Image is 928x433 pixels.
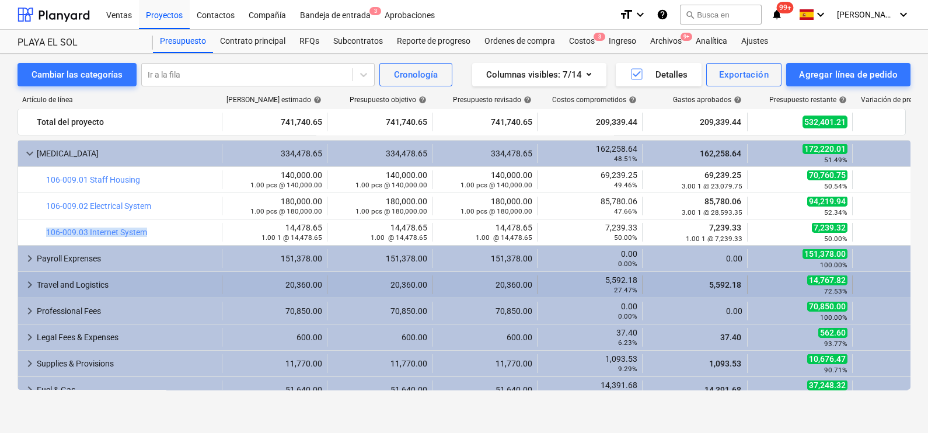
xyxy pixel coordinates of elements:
div: 11,770.00 [332,359,427,368]
span: 9+ [681,33,692,41]
small: 3.00 1 @ 28,593.35 [682,208,742,216]
span: help [731,96,742,104]
div: 20,360.00 [227,280,322,289]
button: Columnas visibles:7/14 [472,63,606,86]
div: 741,740.65 [437,113,532,131]
small: 1.00 pcs @ 140,000.00 [460,181,532,189]
div: 70,850.00 [437,306,532,316]
small: 50.00% [614,233,637,242]
a: Contrato principal [213,30,292,53]
a: RFQs [292,30,326,53]
div: Presupuesto revisado [453,96,532,104]
small: 100.00% [820,313,847,322]
span: keyboard_arrow_right [23,330,37,344]
small: 1.00 pcs @ 180,000.00 [460,207,532,215]
small: 93.77% [824,340,847,348]
span: help [836,96,847,104]
div: Artículo de línea [18,96,222,104]
div: 600.00 [332,333,427,342]
span: keyboard_arrow_right [23,383,37,397]
div: 151,378.00 [437,254,532,263]
small: 49.46% [614,181,637,189]
div: 20,360.00 [332,280,427,289]
button: Cambiar las categorías [18,63,137,86]
div: Reporte de progreso [390,30,477,53]
div: 1,093.53 [542,354,637,373]
a: Analítica [689,30,734,53]
a: Ingreso [602,30,643,53]
span: 99+ [777,2,794,13]
a: Ordenes de compra [477,30,562,53]
a: Subcontratos [326,30,390,53]
small: 90.71% [824,366,847,374]
a: Archivos9+ [643,30,689,53]
span: 532,401.21 [803,116,847,128]
span: 69,239.25 [703,170,742,180]
div: Presupuesto restante [769,96,847,104]
a: 106-009.01 Staff Housing [46,175,140,184]
button: Busca en [680,5,762,25]
div: Travel and Logistics [37,275,217,294]
small: 48.51% [614,155,637,163]
div: 14,391.68 [542,380,637,399]
div: Legal Fees & Expenses [37,328,217,347]
i: notifications [771,8,783,22]
span: help [416,96,427,104]
span: 14,391.68 [703,385,742,394]
div: 209,339.44 [542,113,637,131]
div: 334,478.65 [227,149,322,158]
div: Supplies & Provisions [37,354,217,373]
small: 52.34% [824,208,847,216]
div: Ajustes [734,30,775,53]
i: format_size [619,8,633,22]
span: 172,220.01 [803,144,847,154]
div: 741,740.65 [227,113,322,131]
div: 51,640.00 [227,385,322,394]
div: 14,478.65 [227,223,322,242]
div: 14,478.65 [437,223,532,242]
span: 70,850.00 [807,301,847,312]
span: 37.40 [719,333,742,342]
div: Payroll Exprenses [37,249,217,268]
i: keyboard_arrow_down [896,8,910,22]
span: 85,780.06 [703,197,742,206]
span: [PERSON_NAME][GEOGRAPHIC_DATA] [837,10,895,19]
div: 180,000.00 [227,197,322,215]
div: Exportación [719,67,769,82]
span: keyboard_arrow_right [23,357,37,371]
div: 334,478.65 [437,149,532,158]
div: 37.40 [542,328,637,347]
small: 47.66% [614,207,637,215]
div: Detalles [630,67,688,82]
small: 27.47% [614,286,637,294]
div: 69,239.25 [542,170,637,189]
div: Cambiar las categorías [32,67,123,82]
span: 209,339.44 [699,116,742,128]
div: Costos comprometidos [552,96,637,104]
button: Cronología [379,63,452,86]
button: Exportación [706,63,782,86]
div: Cronología [394,67,438,82]
small: 0.00% [618,260,637,268]
small: 1.00 pcs @ 180,000.00 [355,207,427,215]
div: 741,740.65 [332,113,427,131]
div: 85,780.06 [542,197,637,215]
div: 0.00 [647,254,742,263]
span: search [685,10,695,19]
span: 3 [369,7,381,15]
div: 334,478.65 [332,149,427,158]
div: 180,000.00 [437,197,532,215]
span: 162,258.64 [699,149,742,158]
div: Gastos aprobados [673,96,742,104]
small: 6.23% [618,338,637,347]
i: keyboard_arrow_down [633,8,647,22]
small: 1.00 1 @ 7,239.33 [686,235,742,243]
div: 7,239.33 [542,223,637,242]
div: 151,378.00 [227,254,322,263]
div: Professional Fees [37,302,217,320]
